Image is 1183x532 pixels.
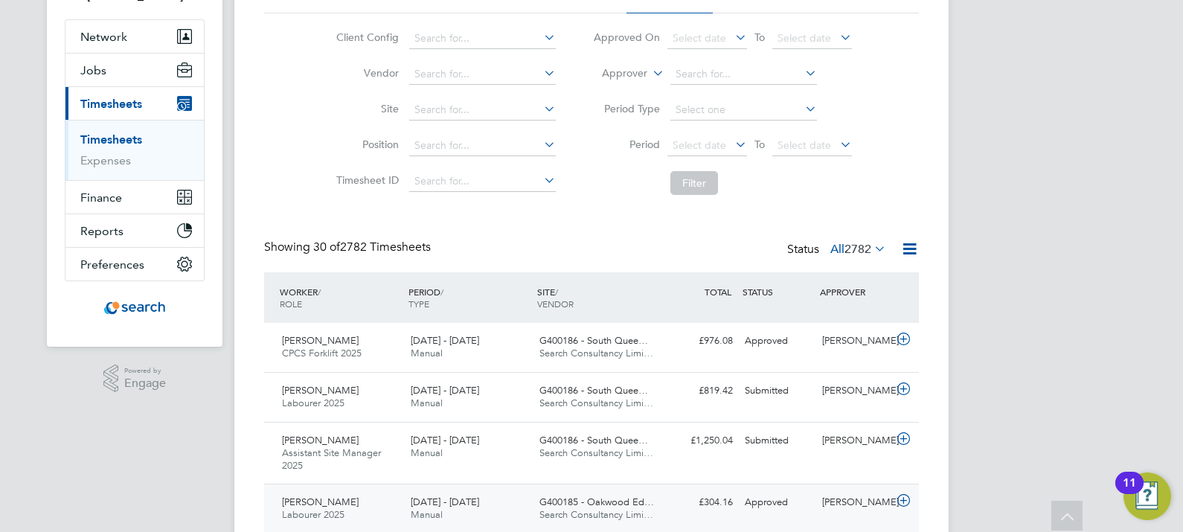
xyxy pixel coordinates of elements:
span: Manual [411,347,443,359]
button: Reports [65,214,204,247]
span: ROLE [280,298,302,310]
span: Manual [411,397,443,409]
span: Manual [411,446,443,459]
a: Powered byEngage [103,365,167,393]
span: To [750,135,769,154]
button: Preferences [65,248,204,281]
label: Period [593,138,660,151]
span: 30 of [313,240,340,254]
span: Engage [124,377,166,390]
span: [PERSON_NAME] [282,434,359,446]
span: VENDOR [537,298,574,310]
span: Select date [673,138,726,152]
div: [PERSON_NAME] [816,490,894,515]
div: [PERSON_NAME] [816,329,894,353]
span: Search Consultancy Limi… [539,397,653,409]
span: To [750,28,769,47]
div: SITE [533,278,662,317]
span: Labourer 2025 [282,397,344,409]
img: searchconsultancy-logo-retina.png [104,296,166,320]
span: Select date [778,31,831,45]
span: Select date [673,31,726,45]
div: 11 [1123,483,1136,502]
label: Site [332,102,399,115]
a: Expenses [80,153,131,167]
span: G400186 - South Quee… [539,384,648,397]
button: Network [65,20,204,53]
input: Search for... [409,64,556,85]
span: TYPE [408,298,429,310]
button: Timesheets [65,87,204,120]
div: £976.08 [661,329,739,353]
label: Approver [580,66,647,81]
span: Search Consultancy Limi… [539,446,653,459]
span: [DATE] - [DATE] [411,384,479,397]
span: 2782 Timesheets [313,240,431,254]
span: [PERSON_NAME] [282,384,359,397]
span: Labourer 2025 [282,508,344,521]
span: Assistant Site Manager 2025 [282,446,381,472]
div: [PERSON_NAME] [816,379,894,403]
label: Approved On [593,31,660,44]
span: / [318,286,321,298]
span: [DATE] - [DATE] [411,496,479,508]
span: / [555,286,558,298]
input: Search for... [409,28,556,49]
span: Reports [80,224,124,238]
span: TOTAL [705,286,731,298]
span: Powered by [124,365,166,377]
div: Status [787,240,889,260]
input: Select one [670,100,817,121]
div: WORKER [276,278,405,317]
div: Approved [739,490,816,515]
span: G400186 - South Quee… [539,434,648,446]
div: Submitted [739,379,816,403]
span: [DATE] - [DATE] [411,434,479,446]
a: Go to home page [65,296,205,320]
label: Client Config [332,31,399,44]
span: Preferences [80,257,144,272]
div: [PERSON_NAME] [816,429,894,453]
span: Manual [411,508,443,521]
span: CPCS Forklift 2025 [282,347,362,359]
span: Network [80,30,127,44]
input: Search for... [409,135,556,156]
span: G400186 - South Quee… [539,334,648,347]
span: Finance [80,190,122,205]
span: 2782 [844,242,871,257]
span: [DATE] - [DATE] [411,334,479,347]
input: Search for... [409,100,556,121]
span: G400185 - Oakwood Ed… [539,496,654,508]
span: Search Consultancy Limi… [539,347,653,359]
div: Timesheets [65,120,204,180]
label: Period Type [593,102,660,115]
div: Approved [739,329,816,353]
span: / [440,286,443,298]
div: STATUS [739,278,816,305]
div: PERIOD [405,278,533,317]
label: Position [332,138,399,151]
button: Finance [65,181,204,214]
div: £304.16 [661,490,739,515]
span: [PERSON_NAME] [282,496,359,508]
span: [PERSON_NAME] [282,334,359,347]
span: Jobs [80,63,106,77]
input: Search for... [670,64,817,85]
span: Search Consultancy Limi… [539,508,653,521]
div: Submitted [739,429,816,453]
div: £1,250.04 [661,429,739,453]
label: Vendor [332,66,399,80]
input: Search for... [409,171,556,192]
div: APPROVER [816,278,894,305]
div: £819.42 [661,379,739,403]
button: Filter [670,171,718,195]
span: Timesheets [80,97,142,111]
a: Timesheets [80,132,142,147]
label: All [830,242,886,257]
button: Open Resource Center, 11 new notifications [1123,472,1171,520]
button: Jobs [65,54,204,86]
span: Select date [778,138,831,152]
div: Showing [264,240,434,255]
label: Timesheet ID [332,173,399,187]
